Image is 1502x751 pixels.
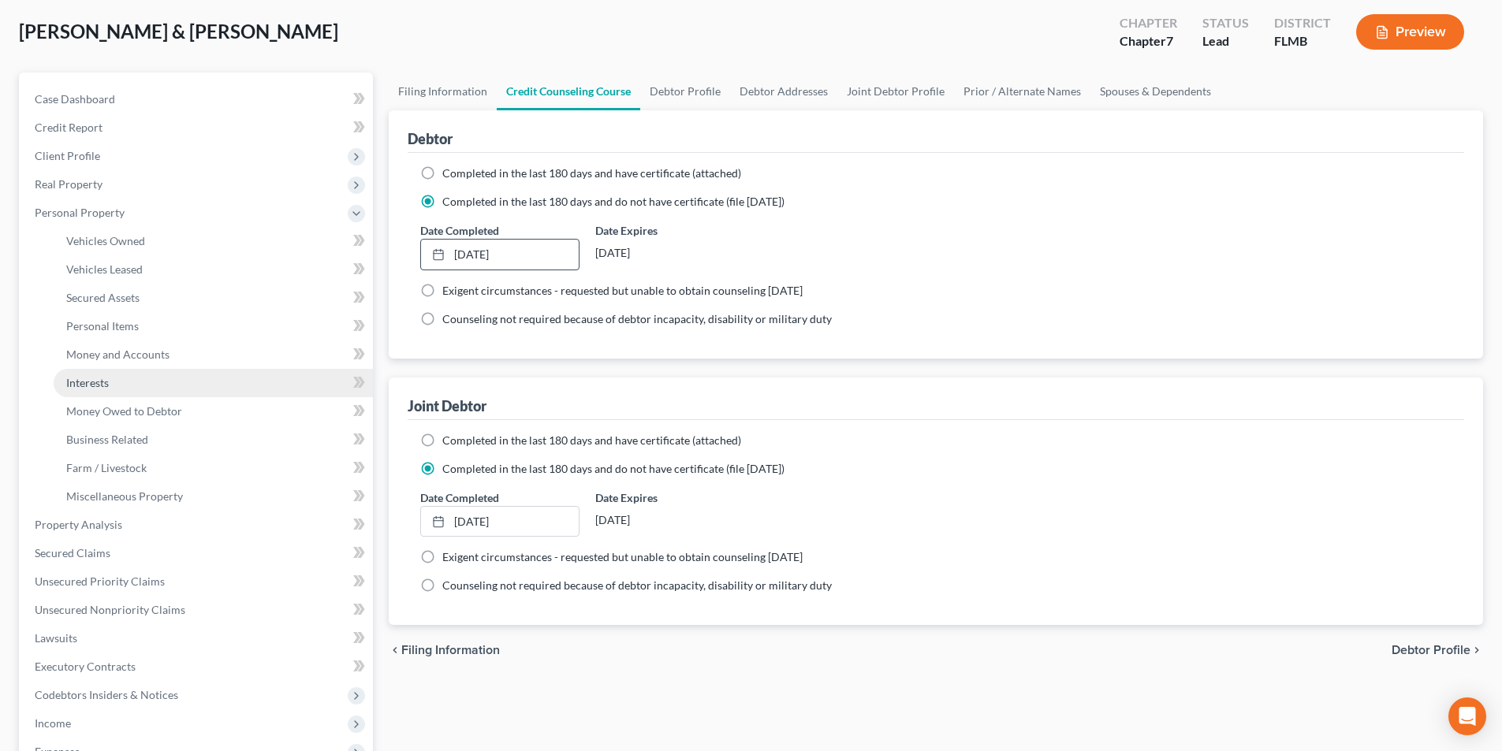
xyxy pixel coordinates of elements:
[54,482,373,511] a: Miscellaneous Property
[22,596,373,624] a: Unsecured Nonpriority Claims
[421,507,578,537] a: [DATE]
[595,489,754,506] label: Date Expires
[54,426,373,454] a: Business Related
[389,644,500,656] button: chevron_left Filing Information
[35,716,71,730] span: Income
[35,121,102,134] span: Credit Report
[54,312,373,340] a: Personal Items
[22,113,373,142] a: Credit Report
[66,291,140,304] span: Secured Assets
[442,166,741,180] span: Completed in the last 180 days and have certificate (attached)
[1274,32,1331,50] div: FLMB
[1392,644,1470,656] span: Debtor Profile
[66,404,182,418] span: Money Owed to Debtor
[1470,644,1483,656] i: chevron_right
[1120,32,1177,50] div: Chapter
[35,149,100,162] span: Client Profile
[401,644,500,656] span: Filing Information
[640,72,730,110] a: Debtor Profile
[595,222,754,239] label: Date Expires
[1202,32,1249,50] div: Lead
[54,284,373,312] a: Secured Assets
[35,574,165,588] span: Unsecured Priority Claims
[1202,14,1249,32] div: Status
[408,129,453,148] div: Debtor
[442,312,832,325] span: Counseling not required because of debtor incapacity, disability or military duty
[66,319,139,333] span: Personal Items
[954,72,1090,110] a: Prior / Alternate Names
[35,206,125,219] span: Personal Property
[595,506,754,534] div: [DATE]
[54,454,373,482] a: Farm / Livestock
[35,518,122,531] span: Property Analysis
[1448,697,1486,735] div: Open Intercom Messenger
[595,239,754,267] div: [DATE]
[66,376,109,389] span: Interests
[54,397,373,426] a: Money Owed to Debtor
[389,72,497,110] a: Filing Information
[54,255,373,284] a: Vehicles Leased
[19,20,338,43] span: [PERSON_NAME] & [PERSON_NAME]
[420,222,499,239] label: Date Completed
[35,688,178,701] span: Codebtors Insiders & Notices
[35,631,77,645] span: Lawsuits
[442,462,785,475] span: Completed in the last 180 days and do not have certificate (file [DATE])
[66,262,143,276] span: Vehicles Leased
[497,72,640,110] a: Credit Counseling Course
[408,396,486,415] div: Joint Debtor
[54,369,373,397] a: Interests
[421,240,578,270] a: [DATE]
[22,539,373,567] a: Secured Claims
[22,85,373,113] a: Case Dashboard
[66,489,183,503] span: Miscellaneous Property
[389,644,401,656] i: chevron_left
[22,511,373,539] a: Property Analysis
[66,433,148,446] span: Business Related
[35,660,136,673] span: Executory Contracts
[35,546,110,560] span: Secured Claims
[1166,33,1173,48] span: 7
[1356,14,1464,50] button: Preview
[66,234,145,247] span: Vehicles Owned
[54,227,373,255] a: Vehicles Owned
[420,489,499,506] label: Date Completed
[35,603,185,616] span: Unsecured Nonpriority Claims
[837,72,954,110] a: Joint Debtor Profile
[442,578,832,592] span: Counseling not required because of debtor incapacity, disability or military duty
[442,433,741,447] span: Completed in the last 180 days and have certificate (attached)
[35,92,115,106] span: Case Dashboard
[66,348,170,361] span: Money and Accounts
[54,340,373,369] a: Money and Accounts
[730,72,837,110] a: Debtor Addresses
[1274,14,1331,32] div: District
[22,652,373,681] a: Executory Contracts
[66,461,147,474] span: Farm / Livestock
[1120,14,1177,32] div: Chapter
[35,177,102,191] span: Real Property
[22,624,373,652] a: Lawsuits
[22,567,373,596] a: Unsecured Priority Claims
[442,195,785,208] span: Completed in the last 180 days and do not have certificate (file [DATE])
[1392,644,1483,656] button: Debtor Profile chevron_right
[1090,72,1221,110] a: Spouses & Dependents
[442,550,803,563] span: Exigent circumstances - requested but unable to obtain counseling [DATE]
[442,284,803,297] span: Exigent circumstances - requested but unable to obtain counseling [DATE]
